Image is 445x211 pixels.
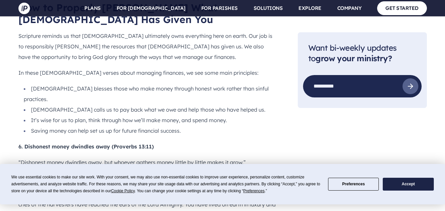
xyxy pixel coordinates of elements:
[383,178,433,191] button: Accept
[328,178,379,191] button: Preferences
[308,43,397,64] span: Want bi-weekly updates to
[24,115,277,125] li: It’s wise for us to plan, think through how we’ll make money, and spend money.
[111,189,135,193] span: Cookie Policy
[18,143,154,150] b: 6. Dishonest money dwindles away (Proverbs 13:11)
[18,67,277,78] p: In these [DEMOGRAPHIC_DATA] verses about managing finances, we see some main principles:
[18,31,277,62] p: Scripture reminds us that [DEMOGRAPHIC_DATA] ultimately owns everything here on earth. Our job is...
[377,1,427,15] a: GET STARTED
[18,157,277,168] p: “Dishonest money dwindles away, but whoever gathers money little by little makes it grow.”
[243,189,265,193] span: Preferences
[316,54,392,64] strong: grow your ministry?
[24,83,277,104] li: [DEMOGRAPHIC_DATA] blesses those who make money through honest work rather than sinful practices.
[24,104,277,115] li: [DEMOGRAPHIC_DATA] calls us to pay back what we owe and help those who have helped us.
[18,2,277,25] h2: How to Properly [PERSON_NAME] What [DEMOGRAPHIC_DATA] Has Given You
[24,125,277,136] li: Saving money can help set us up for future financial success.
[11,174,320,195] div: We use essential cookies to make our site work. With your consent, we may also use non-essential ...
